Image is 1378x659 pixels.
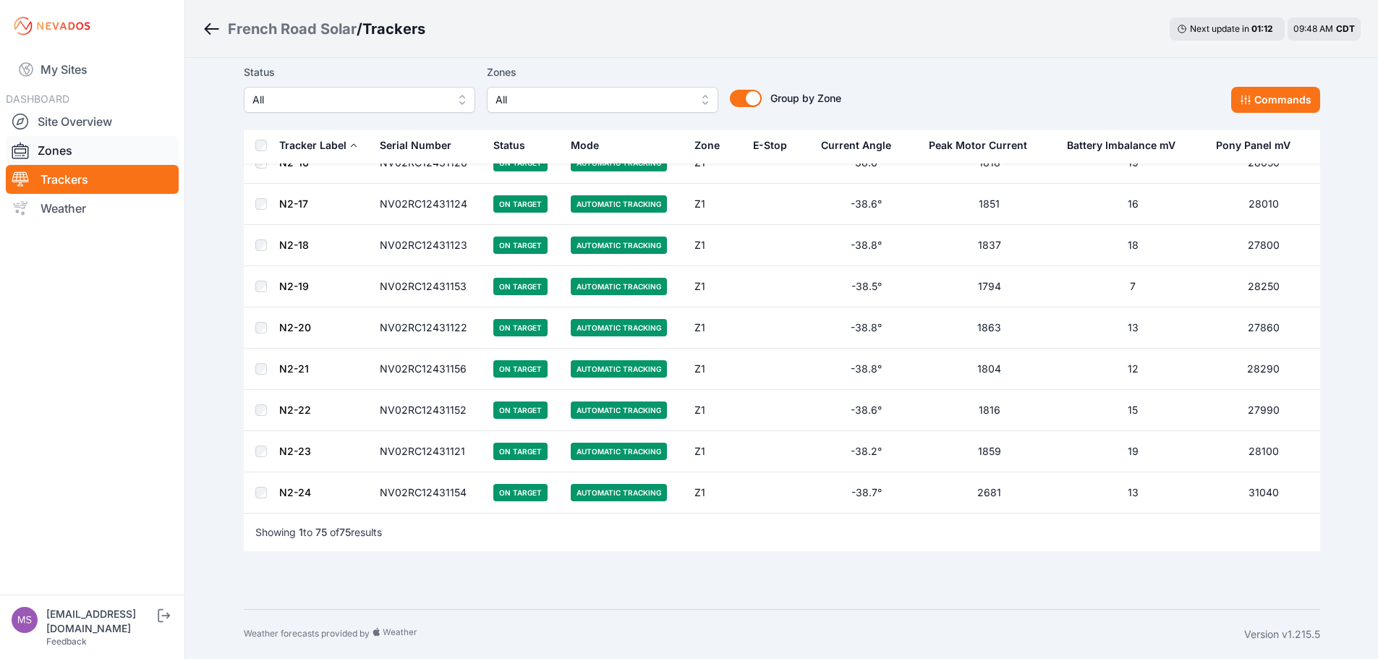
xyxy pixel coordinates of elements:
span: All [496,91,689,109]
td: NV02RC12431121 [371,431,485,472]
a: My Sites [6,52,179,87]
span: On Target [493,278,548,295]
span: Automatic Tracking [571,237,667,254]
td: 1837 [920,225,1058,266]
div: Pony Panel mV [1216,138,1290,153]
td: Z1 [686,307,744,349]
td: 31040 [1207,472,1319,514]
a: Zones [6,136,179,165]
span: Automatic Tracking [571,360,667,378]
div: Battery Imbalance mV [1067,138,1175,153]
a: N2-21 [279,362,309,375]
span: On Target [493,401,548,419]
td: NV02RC12431154 [371,472,485,514]
td: -38.8° [812,349,920,390]
td: -38.7° [812,472,920,514]
a: French Road Solar [228,19,357,39]
a: Site Overview [6,107,179,136]
td: 28100 [1207,431,1319,472]
td: -38.2° [812,431,920,472]
td: -38.6° [812,390,920,431]
span: Automatic Tracking [571,401,667,419]
span: CDT [1336,23,1355,34]
span: 75 [339,526,351,538]
td: NV02RC12431124 [371,184,485,225]
a: N2-17 [279,197,308,210]
td: 27860 [1207,307,1319,349]
span: Automatic Tracking [571,484,667,501]
td: NV02RC12431153 [371,266,485,307]
td: 1859 [920,431,1058,472]
span: On Target [493,237,548,254]
span: / [357,19,362,39]
div: Status [493,138,525,153]
td: 27990 [1207,390,1319,431]
td: 1851 [920,184,1058,225]
td: Z1 [686,390,744,431]
td: 7 [1058,266,1207,307]
span: 1 [299,526,303,538]
td: NV02RC12431152 [371,390,485,431]
a: N2-24 [279,486,311,498]
span: On Target [493,360,548,378]
a: N2-22 [279,404,311,416]
td: 16 [1058,184,1207,225]
td: 13 [1058,472,1207,514]
span: On Target [493,195,548,213]
button: Zone [694,128,731,163]
div: E-Stop [753,138,787,153]
td: -38.8° [812,307,920,349]
td: Z1 [686,349,744,390]
td: NV02RC12431122 [371,307,485,349]
span: On Target [493,319,548,336]
div: Mode [571,138,599,153]
a: N2-20 [279,321,311,333]
a: Trackers [6,165,179,194]
button: Serial Number [380,128,463,163]
div: Current Angle [821,138,891,153]
td: 13 [1058,307,1207,349]
button: Status [493,128,537,163]
a: Feedback [46,636,87,647]
button: Pony Panel mV [1216,128,1302,163]
span: Automatic Tracking [571,278,667,295]
td: 1863 [920,307,1058,349]
div: Version v1.215.5 [1244,627,1320,642]
button: All [244,87,475,113]
img: mswanson@nexamp.com [12,607,38,633]
span: On Target [493,443,548,460]
span: Automatic Tracking [571,443,667,460]
td: Z1 [686,431,744,472]
td: 28010 [1207,184,1319,225]
span: 09:48 AM [1293,23,1333,34]
button: Current Angle [821,128,903,163]
td: 1816 [920,390,1058,431]
span: All [252,91,446,109]
button: Tracker Label [279,128,358,163]
td: -38.8° [812,225,920,266]
div: Serial Number [380,138,451,153]
div: 01 : 12 [1251,23,1277,35]
span: 75 [315,526,327,538]
td: 1794 [920,266,1058,307]
td: 1804 [920,349,1058,390]
label: Zones [487,64,718,81]
a: N2-19 [279,280,309,292]
td: Z1 [686,184,744,225]
td: -38.6° [812,184,920,225]
img: Nevados [12,14,93,38]
td: Z1 [686,225,744,266]
td: -38.5° [812,266,920,307]
td: NV02RC12431156 [371,349,485,390]
span: Automatic Tracking [571,195,667,213]
p: Showing to of results [255,525,382,540]
div: Peak Motor Current [929,138,1027,153]
td: 18 [1058,225,1207,266]
span: On Target [493,484,548,501]
span: Automatic Tracking [571,319,667,336]
td: 28290 [1207,349,1319,390]
a: Weather [6,194,179,223]
div: Weather forecasts provided by [244,627,1244,642]
div: [EMAIL_ADDRESS][DOMAIN_NAME] [46,607,155,636]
